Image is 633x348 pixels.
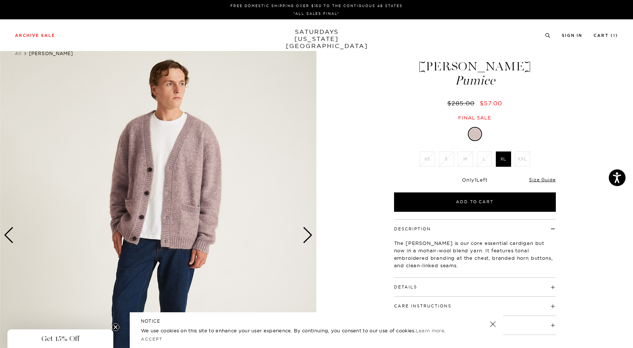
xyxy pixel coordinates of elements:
div: Only Left [394,177,556,183]
small: 1 [613,34,615,38]
a: SATURDAYS[US_STATE][GEOGRAPHIC_DATA] [286,28,347,50]
span: Pumice [393,74,557,87]
h5: NOTICE [141,318,492,325]
div: Previous slide [4,227,14,243]
a: Archive Sale [15,33,55,38]
span: [PERSON_NAME] [29,51,73,56]
button: Care Instructions [394,304,451,308]
a: Accept [141,336,163,342]
span: 1 [475,177,477,183]
button: Details [394,285,417,289]
button: Close teaser [112,323,119,331]
button: Description [394,227,431,231]
p: FREE DOMESTIC SHIPPING OVER $150 TO THE CONTIGUOUS 48 STATES [18,3,615,9]
del: $285.00 [447,99,478,107]
a: Sign In [562,33,582,38]
span: $57.00 [480,99,502,107]
p: *ALL SALES FINAL* [18,11,615,16]
span: Get 15% Off [41,334,79,343]
label: XL [496,151,511,167]
a: Learn more [416,328,444,333]
div: Next slide [303,227,313,243]
a: Size Guide [529,177,555,182]
div: Get 15% OffClose teaser [7,329,113,348]
div: Final sale [393,115,557,121]
button: Add to Cart [394,192,556,212]
h1: [PERSON_NAME] [393,60,557,87]
a: All [15,51,22,56]
p: We use cookies on this site to enhance your user experience. By continuing, you consent to our us... [141,327,466,334]
a: Cart (1) [593,33,618,38]
p: The [PERSON_NAME] is our core essential cardigan but now in a mohair-wool blend yarn. It features... [394,239,556,269]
